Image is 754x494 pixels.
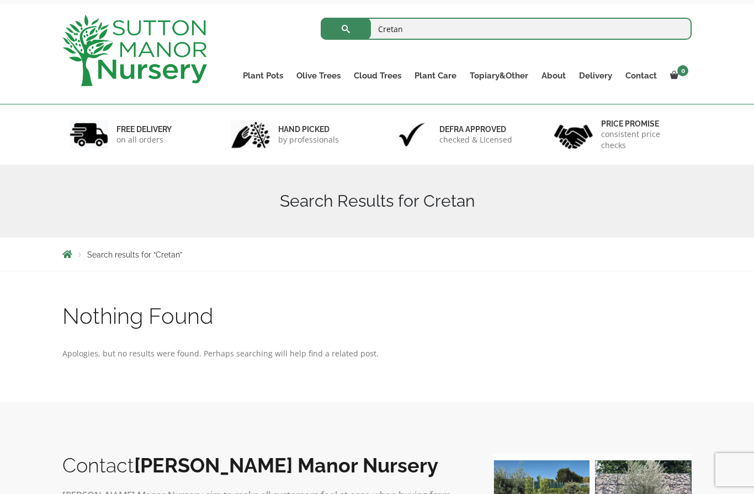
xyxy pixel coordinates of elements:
a: Contact [619,68,663,83]
h6: Defra approved [439,124,512,134]
a: 0 [663,68,692,83]
a: Plant Pots [236,68,290,83]
h2: Contact [62,454,471,477]
b: [PERSON_NAME] Manor Nursery [134,454,438,477]
p: by professionals [278,134,339,145]
a: Olive Trees [290,68,347,83]
a: Plant Care [408,68,463,83]
img: 3.jpg [392,120,431,149]
p: checked & Licensed [439,134,512,145]
h1: Search Results for Cretan [62,191,692,211]
p: consistent price checks [601,129,685,151]
h6: FREE DELIVERY [116,124,172,134]
a: Cloud Trees [347,68,408,83]
img: 1.jpg [70,120,108,149]
a: About [535,68,572,83]
nav: Breadcrumbs [62,250,692,259]
img: 2.jpg [231,120,270,149]
input: Search... [321,18,692,40]
h6: Price promise [601,119,685,129]
a: Topiary&Other [463,68,535,83]
span: Search results for “Cretan” [87,250,182,259]
h1: Nothing Found [62,304,692,328]
h6: hand picked [278,124,339,134]
img: 4.jpg [554,118,593,151]
p: Apologies, but no results were found. Perhaps searching will help find a related post. [62,347,692,360]
img: logo [62,15,207,86]
a: Delivery [572,68,619,83]
span: 0 [677,65,688,76]
p: on all orders [116,134,172,145]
